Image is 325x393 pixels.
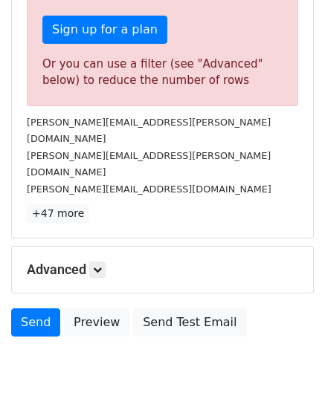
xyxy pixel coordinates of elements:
[27,204,89,223] a: +47 more
[64,308,129,337] a: Preview
[27,183,271,195] small: [PERSON_NAME][EMAIL_ADDRESS][DOMAIN_NAME]
[27,117,271,145] small: [PERSON_NAME][EMAIL_ADDRESS][PERSON_NAME][DOMAIN_NAME]
[42,56,283,89] div: Or you can use a filter (see "Advanced" below) to reduce the number of rows
[133,308,246,337] a: Send Test Email
[11,308,60,337] a: Send
[27,262,298,278] h5: Advanced
[42,16,167,44] a: Sign up for a plan
[251,322,325,393] iframe: Chat Widget
[27,150,271,178] small: [PERSON_NAME][EMAIL_ADDRESS][PERSON_NAME][DOMAIN_NAME]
